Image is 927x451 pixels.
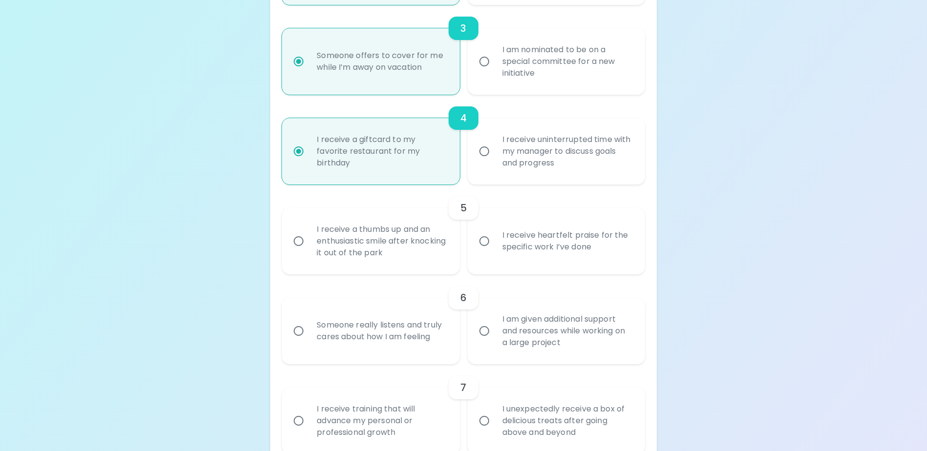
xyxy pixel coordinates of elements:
div: I am nominated to be on a special committee for a new initiative [495,32,640,91]
div: Someone really listens and truly cares about how I am feeling [309,307,454,354]
div: I receive a thumbs up and an enthusiastic smile after knocking it out of the park [309,212,454,270]
div: choice-group-check [282,95,645,184]
div: I receive uninterrupted time with my manager to discuss goals and progress [495,122,640,181]
h6: 6 [460,290,467,306]
h6: 7 [460,380,466,395]
div: choice-group-check [282,184,645,274]
div: Someone offers to cover for me while I’m away on vacation [309,38,454,85]
h6: 4 [460,110,467,126]
h6: 5 [460,200,467,216]
div: I am given additional support and resources while working on a large project [495,302,640,360]
div: I receive heartfelt praise for the specific work I’ve done [495,218,640,265]
div: I receive training that will advance my personal or professional growth [309,391,454,450]
div: I receive a giftcard to my favorite restaurant for my birthday [309,122,454,181]
div: I unexpectedly receive a box of delicious treats after going above and beyond [495,391,640,450]
div: choice-group-check [282,5,645,95]
div: choice-group-check [282,274,645,364]
h6: 3 [460,20,466,36]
